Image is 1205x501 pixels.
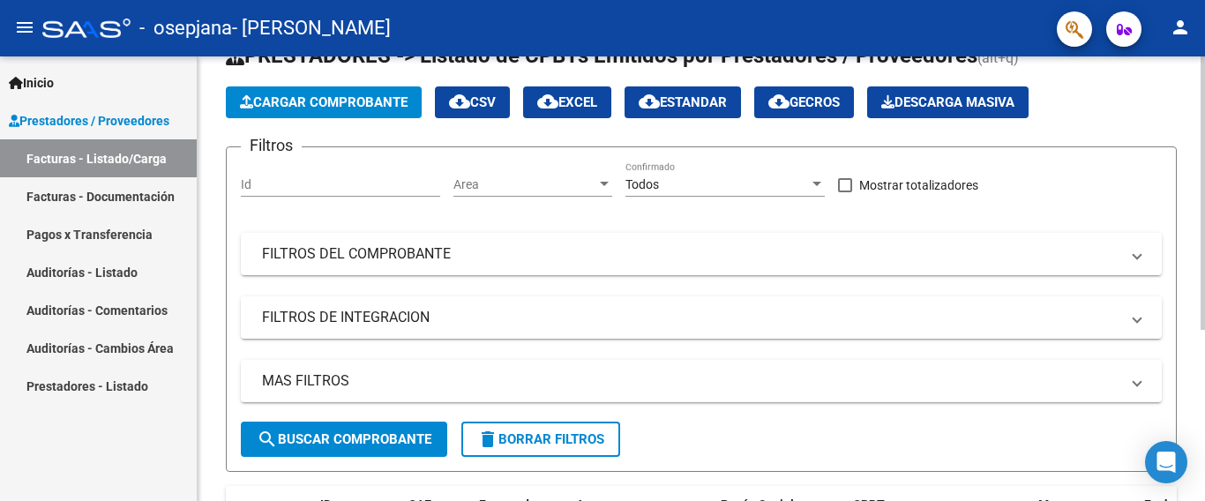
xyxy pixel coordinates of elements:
[226,86,422,118] button: Cargar Comprobante
[257,429,278,450] mat-icon: search
[859,175,978,196] span: Mostrar totalizadores
[537,91,558,112] mat-icon: cloud_download
[240,94,408,110] span: Cargar Comprobante
[453,177,596,192] span: Area
[537,94,597,110] span: EXCEL
[9,73,54,93] span: Inicio
[1145,441,1187,483] div: Open Intercom Messenger
[262,244,1119,264] mat-panel-title: FILTROS DEL COMPROBANTE
[754,86,854,118] button: Gecros
[241,296,1162,339] mat-expansion-panel-header: FILTROS DE INTEGRACION
[241,133,302,158] h3: Filtros
[881,94,1014,110] span: Descarga Masiva
[262,308,1119,327] mat-panel-title: FILTROS DE INTEGRACION
[867,86,1029,118] button: Descarga Masiva
[1170,17,1191,38] mat-icon: person
[477,429,498,450] mat-icon: delete
[241,360,1162,402] mat-expansion-panel-header: MAS FILTROS
[449,91,470,112] mat-icon: cloud_download
[435,86,510,118] button: CSV
[232,9,391,48] span: - [PERSON_NAME]
[867,86,1029,118] app-download-masive: Descarga masiva de comprobantes (adjuntos)
[768,94,840,110] span: Gecros
[449,94,496,110] span: CSV
[461,422,620,457] button: Borrar Filtros
[639,91,660,112] mat-icon: cloud_download
[639,94,727,110] span: Estandar
[241,422,447,457] button: Buscar Comprobante
[523,86,611,118] button: EXCEL
[477,431,604,447] span: Borrar Filtros
[625,177,659,191] span: Todos
[9,111,169,131] span: Prestadores / Proveedores
[977,49,1019,66] span: (alt+q)
[14,17,35,38] mat-icon: menu
[262,371,1119,391] mat-panel-title: MAS FILTROS
[625,86,741,118] button: Estandar
[241,233,1162,275] mat-expansion-panel-header: FILTROS DEL COMPROBANTE
[139,9,232,48] span: - osepjana
[257,431,431,447] span: Buscar Comprobante
[768,91,790,112] mat-icon: cloud_download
